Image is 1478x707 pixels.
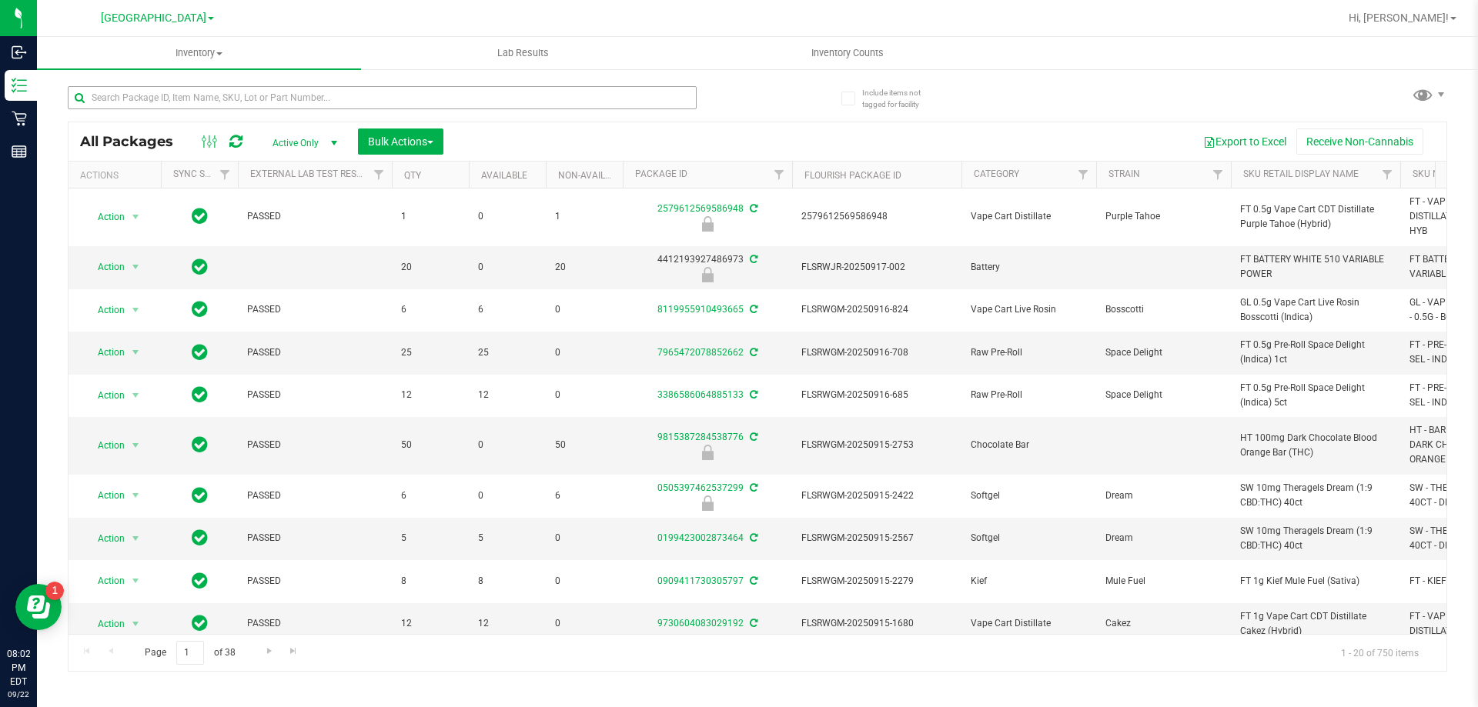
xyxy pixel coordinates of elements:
span: Action [84,299,125,321]
span: Action [84,570,125,592]
a: Inventory Counts [685,37,1009,69]
a: Non-Available [558,170,627,181]
a: 0199423002873464 [657,532,744,543]
span: 0 [555,345,614,360]
p: 09/22 [7,689,30,700]
span: 1 [401,209,460,224]
p: 08:02 PM EDT [7,647,30,689]
span: FLSRWGM-20250916-824 [801,302,952,317]
a: Lab Results [361,37,685,69]
span: Sync from Compliance System [747,532,757,543]
a: Strain [1108,168,1140,179]
a: 8119955910493665 [657,304,744,315]
span: Vape Cart Distillate [971,616,1087,631]
span: FLSRWGM-20250915-2567 [801,531,952,545]
span: Space Delight [1105,345,1222,360]
span: Softgel [971,531,1087,545]
span: Space Delight [1105,388,1222,402]
span: 20 [555,260,614,275]
span: PASSED [247,489,383,503]
span: Vape Cart Distillate [971,209,1087,224]
span: Include items not tagged for facility [862,87,939,110]
a: Filter [212,162,238,188]
span: 25 [401,345,460,360]
span: 12 [478,388,537,402]
span: Sync from Compliance System [747,347,757,358]
span: 0 [555,388,614,402]
span: Action [84,385,125,406]
div: Newly Received [620,267,794,282]
span: 0 [478,489,537,503]
a: 0505397462537299 [657,482,744,493]
a: Sync Status [173,168,232,179]
a: Go to the next page [258,641,280,662]
span: select [126,570,145,592]
button: Receive Non-Cannabis [1296,128,1423,155]
span: select [126,256,145,278]
span: PASSED [247,574,383,589]
span: FT 0.5g Pre-Roll Space Delight (Indica) 5ct [1240,381,1391,410]
a: Flourish Package ID [804,170,901,181]
span: Sync from Compliance System [747,575,757,586]
span: FT 1g Kief Mule Fuel (Sativa) [1240,574,1391,589]
span: Battery [971,260,1087,275]
span: 1 - 20 of 750 items [1329,641,1431,664]
span: Inventory [37,46,361,60]
span: Raw Pre-Roll [971,345,1087,360]
span: Action [84,206,125,228]
span: Bulk Actions [368,135,433,148]
a: 2579612569586948 [657,203,744,214]
a: 0909411730305797 [657,575,744,586]
span: FLSRWGM-20250915-2753 [801,438,952,452]
div: Actions [80,170,155,181]
a: External Lab Test Result [250,168,371,179]
a: Go to the last page [283,641,305,662]
span: FLSRWGM-20250916-685 [801,388,952,402]
inline-svg: Retail [12,111,27,126]
a: Qty [404,170,421,181]
span: Purple Tahoe [1105,209,1222,224]
span: In Sync [192,384,208,405]
a: Category [974,168,1019,179]
span: 12 [401,616,460,631]
a: 3386586064885133 [657,389,744,400]
span: Cakez [1105,616,1222,631]
button: Bulk Actions [358,128,443,155]
span: In Sync [192,256,208,278]
a: Package ID [635,168,687,179]
span: Sync from Compliance System [747,304,757,315]
span: 6 [401,302,460,317]
span: 5 [478,531,537,545]
span: select [126,342,145,363]
inline-svg: Inbound [12,45,27,60]
input: Search Package ID, Item Name, SKU, Lot or Part Number... [68,86,697,109]
span: In Sync [192,485,208,506]
span: 8 [478,574,537,589]
span: 8 [401,574,460,589]
span: 0 [555,302,614,317]
iframe: Resource center unread badge [45,582,64,600]
span: Raw Pre-Roll [971,388,1087,402]
span: 0 [478,209,537,224]
span: 0 [555,616,614,631]
span: FLSRWGM-20250916-708 [801,345,952,360]
span: select [126,206,145,228]
span: PASSED [247,345,383,360]
span: Mule Fuel [1105,574,1222,589]
span: In Sync [192,434,208,455]
span: Sync from Compliance System [747,254,757,265]
span: FT 1g Vape Cart CDT Distillate Cakez (Hybrid) [1240,609,1391,639]
span: Vape Cart Live Rosin [971,302,1087,317]
a: Filter [1375,162,1400,188]
span: PASSED [247,616,383,631]
a: Filter [1071,162,1096,188]
span: FT 0.5g Vape Cart CDT Distillate Purple Tahoe (Hybrid) [1240,202,1391,232]
div: 4412193927486973 [620,252,794,282]
span: All Packages [80,133,189,150]
a: Sku Retail Display Name [1243,168,1359,179]
span: Sync from Compliance System [747,618,757,629]
span: PASSED [247,209,383,224]
span: select [126,485,145,506]
span: Bosscotti [1105,302,1222,317]
a: Filter [767,162,792,188]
